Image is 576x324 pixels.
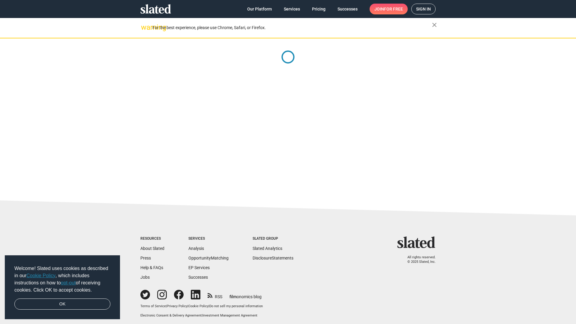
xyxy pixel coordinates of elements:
[416,4,431,14] span: Sign in
[14,298,110,310] a: dismiss cookie message
[337,4,358,14] span: Successes
[202,313,202,317] span: |
[188,236,229,241] div: Services
[166,304,167,308] span: |
[188,246,204,251] a: Analysis
[14,265,110,294] span: Welcome! Slated uses cookies as described in our , which includes instructions on how to of recei...
[26,273,55,278] a: Cookie Policy
[188,275,208,280] a: Successes
[61,280,76,285] a: opt-out
[152,24,432,32] div: For the best experience, please use Chrome, Safari, or Firefox.
[140,304,166,308] a: Terms of Service
[140,265,163,270] a: Help & FAQs
[253,246,282,251] a: Slated Analytics
[333,4,362,14] a: Successes
[140,256,151,260] a: Press
[307,4,330,14] a: Pricing
[431,21,438,28] mat-icon: close
[188,265,210,270] a: EP Services
[5,255,120,319] div: cookieconsent
[229,289,262,300] a: filmonomics blog
[242,4,277,14] a: Our Platform
[140,236,164,241] div: Resources
[411,4,436,14] a: Sign in
[209,304,263,309] button: Do not sell my personal information
[208,290,222,300] a: RSS
[279,4,305,14] a: Services
[374,4,403,14] span: Join
[188,256,229,260] a: OpportunityMatching
[140,275,150,280] a: Jobs
[140,313,202,317] a: Electronic Consent & Delivery Agreement
[247,4,272,14] span: Our Platform
[284,4,300,14] span: Services
[401,255,436,264] p: All rights reserved. © 2025 Slated, Inc.
[188,304,208,308] a: Cookie Policy
[253,256,293,260] a: DisclosureStatements
[167,304,187,308] a: Privacy Policy
[370,4,408,14] a: Joinfor free
[141,24,148,31] mat-icon: warning
[202,313,257,317] a: Investment Management Agreement
[140,246,164,251] a: About Slated
[384,4,403,14] span: for free
[229,294,237,299] span: film
[253,236,293,241] div: Slated Group
[312,4,325,14] span: Pricing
